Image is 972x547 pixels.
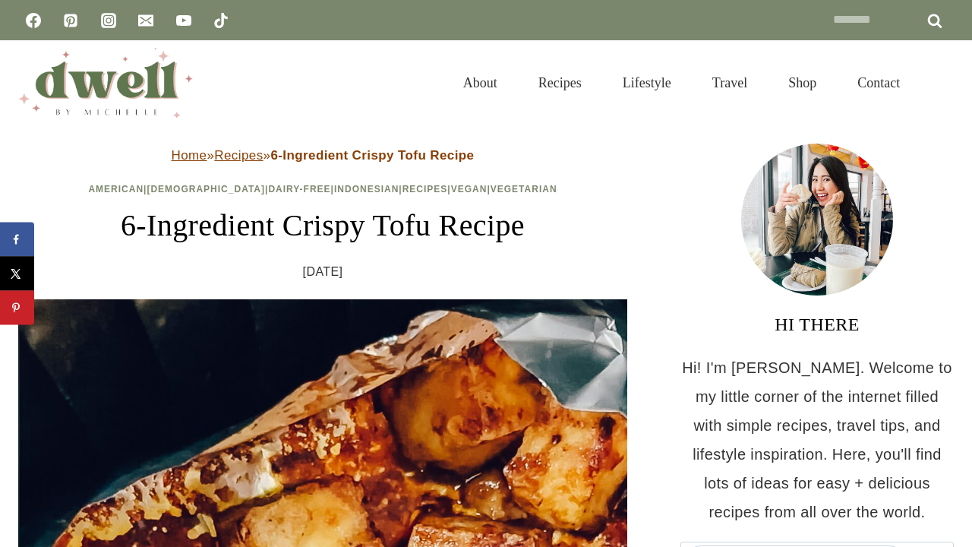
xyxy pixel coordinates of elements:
[491,184,557,194] a: Vegetarian
[93,5,124,36] a: Instagram
[768,56,837,109] a: Shop
[131,5,161,36] a: Email
[334,184,399,194] a: Indonesian
[303,261,343,283] time: [DATE]
[402,184,448,194] a: Recipes
[270,148,474,163] strong: 6-Ingredient Crispy Tofu Recipe
[928,70,954,96] button: View Search Form
[18,5,49,36] a: Facebook
[88,184,557,194] span: | | | | | |
[18,203,627,248] h1: 6-Ingredient Crispy Tofu Recipe
[214,148,263,163] a: Recipes
[206,5,236,36] a: TikTok
[88,184,144,194] a: American
[443,56,518,109] a: About
[55,5,86,36] a: Pinterest
[518,56,602,109] a: Recipes
[837,56,920,109] a: Contact
[692,56,768,109] a: Travel
[18,48,193,118] img: DWELL by michelle
[172,148,475,163] span: » »
[680,311,954,338] h3: HI THERE
[147,184,265,194] a: [DEMOGRAPHIC_DATA]
[172,148,207,163] a: Home
[602,56,692,109] a: Lifestyle
[443,56,920,109] nav: Primary Navigation
[451,184,488,194] a: Vegan
[680,353,954,526] p: Hi! I'm [PERSON_NAME]. Welcome to my little corner of the internet filled with simple recipes, tr...
[169,5,199,36] a: YouTube
[268,184,330,194] a: Dairy-Free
